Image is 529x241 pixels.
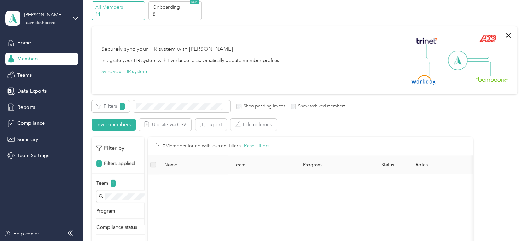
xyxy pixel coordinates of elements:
[17,104,35,111] span: Reports
[101,45,233,53] div: Securely sync your HR system with [PERSON_NAME]
[365,155,410,174] th: Status
[96,160,102,167] span: 1
[466,61,491,76] img: Line Right Down
[17,87,47,95] span: Data Exports
[244,142,269,150] button: Reset filters
[111,180,116,187] span: 1
[411,75,436,85] img: Workday
[95,11,142,18] p: 11
[479,34,496,42] img: ADP
[415,36,439,46] img: Trinet
[96,207,115,215] p: Program
[101,57,280,64] div: Integrate your HR system with Everlance to automatically update member profiles.
[17,71,32,79] span: Teams
[296,103,345,110] label: Show archived members
[476,77,508,82] img: BambooHR
[4,230,39,238] button: Help center
[104,160,135,167] p: Filters applied
[120,103,125,110] span: 1
[95,3,142,11] p: All Members
[96,144,124,153] p: Filter by
[230,119,277,131] button: Edit columns
[17,39,31,46] span: Home
[164,162,223,168] span: Name
[24,11,67,18] div: [PERSON_NAME]
[153,11,200,18] p: 0
[17,136,38,143] span: Summary
[428,61,453,76] img: Line Left Down
[92,119,136,131] button: Invite members
[426,44,450,59] img: Line Left Up
[17,152,49,159] span: Team Settings
[17,120,45,127] span: Compliance
[92,100,130,112] button: Filters1
[101,68,147,75] button: Sync your HR system
[195,119,227,131] button: Export
[228,155,297,174] th: Team
[159,155,228,174] th: Name
[241,103,285,110] label: Show pending invites
[139,119,191,131] button: Update via CSV
[17,55,38,62] span: Members
[153,3,200,11] p: Onboarding
[96,180,108,187] p: Team
[96,224,137,231] p: Compliance status
[163,142,241,150] p: 0 Members found with current filters
[297,155,365,174] th: Program
[490,202,529,241] iframe: Everlance-gr Chat Button Frame
[410,155,479,174] th: Roles
[465,44,489,59] img: Line Right Up
[24,21,56,25] div: Team dashboard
